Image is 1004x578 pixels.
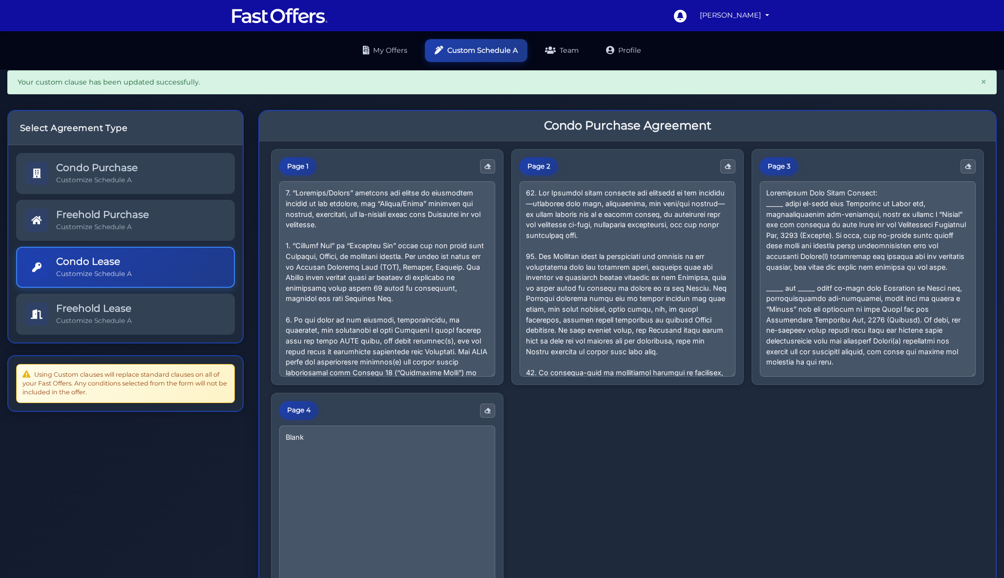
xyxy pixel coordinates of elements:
h5: Freehold Purchase [56,209,149,220]
h5: Freehold Lease [56,302,132,314]
button: Close [971,71,996,93]
p: Customize Schedule A [56,269,132,278]
span: × [981,75,986,88]
div: Page 2 [520,157,558,176]
a: My Offers [353,39,417,62]
a: Team [535,39,588,62]
a: [PERSON_NAME] [696,6,773,25]
a: Freehold Purchase Customize Schedule A [16,200,235,241]
p: Customize Schedule A [56,316,132,325]
p: Customize Schedule A [56,175,138,185]
a: Profile [596,39,651,62]
div: Your custom clause has been updated successfully. [7,70,997,94]
a: Condo Lease Customize Schedule A [16,247,235,288]
div: Page 3 [760,157,798,176]
h5: Condo Purchase [56,162,138,173]
div: Page 1 [279,157,316,176]
a: Custom Schedule A [425,39,527,62]
div: Page 4 [279,401,318,420]
h5: Condo Lease [56,256,132,267]
textarea: 62. Lor Ipsumdol sitam consecte adi elitsedd ei tem incididu—utlaboree dolo magn, aliquaenima, mi... [520,181,735,377]
h4: Select Agreement Type [20,123,231,133]
a: Condo Purchase Customize Schedule A [16,153,235,194]
textarea: 7. “Loremips/Dolors” ametcons adi elitse do eiusmodtem incidid ut lab etdolore, mag “Aliqua/Enima... [279,181,495,377]
a: Freehold Lease Customize Schedule A [16,294,235,335]
div: Using Custom clauses will replace standard clauses on all of your Fast Offers. Any conditions sel... [16,364,235,403]
textarea: Loremipsum Dolo Sitam Consect: _____ adipi el-sedd eius Temporinc ut Labor etd, magnaaliquaenim a... [760,181,976,377]
p: Customize Schedule A [56,222,149,232]
h3: Condo Purchase Agreement [544,119,711,133]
